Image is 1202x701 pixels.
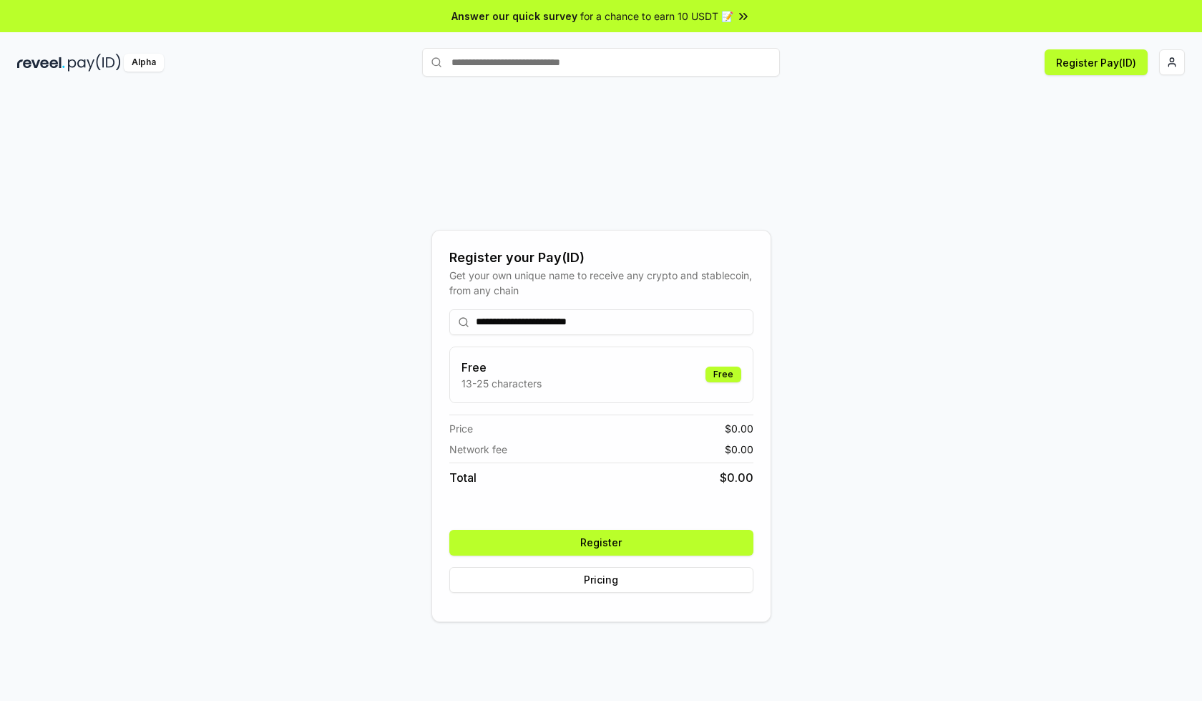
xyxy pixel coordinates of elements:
button: Register [449,530,753,556]
span: Total [449,469,477,486]
div: Free [705,367,741,382]
div: Alpha [124,54,164,72]
div: Get your own unique name to receive any crypto and stablecoin, from any chain [449,268,753,298]
span: Answer our quick survey [451,9,577,24]
button: Register Pay(ID) [1045,49,1148,75]
img: pay_id [68,54,121,72]
img: reveel_dark [17,54,65,72]
span: $ 0.00 [720,469,753,486]
span: Price [449,421,473,436]
span: $ 0.00 [725,442,753,457]
button: Pricing [449,567,753,593]
span: Network fee [449,442,507,457]
p: 13-25 characters [461,376,542,391]
h3: Free [461,359,542,376]
span: $ 0.00 [725,421,753,436]
span: for a chance to earn 10 USDT 📝 [580,9,733,24]
div: Register your Pay(ID) [449,248,753,268]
